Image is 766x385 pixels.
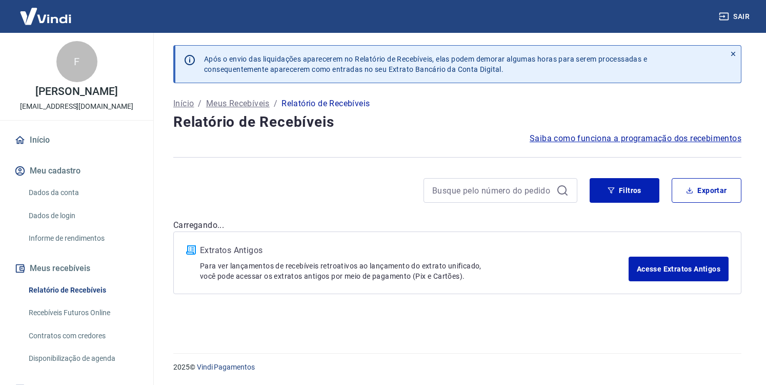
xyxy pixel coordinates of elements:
[204,54,647,74] p: Após o envio das liquidações aparecerem no Relatório de Recebíveis, elas podem demorar algumas ho...
[173,219,741,232] p: Carregando...
[56,41,97,82] div: F
[12,129,141,151] a: Início
[198,98,201,110] p: /
[20,101,133,112] p: [EMAIL_ADDRESS][DOMAIN_NAME]
[12,1,79,32] img: Vindi
[590,178,659,203] button: Filtros
[12,257,141,280] button: Meus recebíveis
[197,363,255,371] a: Vindi Pagamentos
[173,98,194,110] a: Início
[12,160,141,182] button: Meu cadastro
[206,98,270,110] a: Meus Recebíveis
[717,7,754,26] button: Sair
[25,205,141,226] a: Dados de login
[530,132,741,145] a: Saiba como funciona a programação dos recebimentos
[672,178,741,203] button: Exportar
[25,280,141,301] a: Relatório de Recebíveis
[25,348,141,369] a: Disponibilização de agenda
[200,261,629,281] p: Para ver lançamentos de recebíveis retroativos ao lançamento do extrato unificado, você pode aces...
[25,182,141,203] a: Dados da conta
[274,98,277,110] p: /
[200,244,629,257] p: Extratos Antigos
[25,302,141,323] a: Recebíveis Futuros Online
[25,325,141,346] a: Contratos com credores
[629,257,729,281] a: Acesse Extratos Antigos
[186,245,196,255] img: ícone
[173,362,741,373] p: 2025 ©
[25,228,141,249] a: Informe de rendimentos
[35,86,117,97] p: [PERSON_NAME]
[281,98,370,110] p: Relatório de Recebíveis
[173,112,741,132] h4: Relatório de Recebíveis
[432,183,552,198] input: Busque pelo número do pedido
